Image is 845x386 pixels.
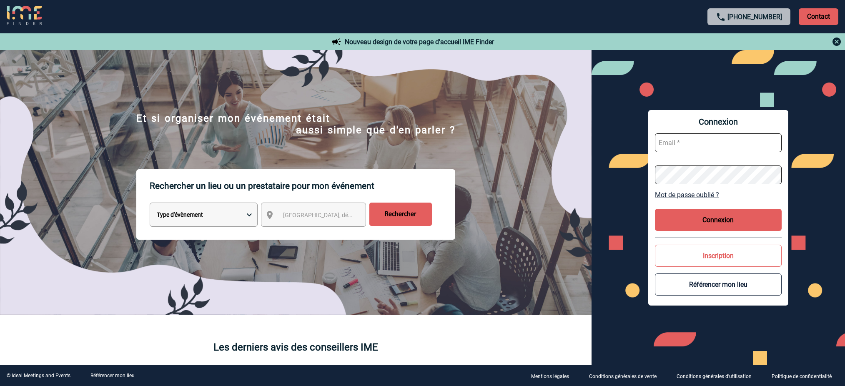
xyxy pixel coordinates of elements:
button: Connexion [655,209,782,231]
a: Mentions légales [524,372,582,380]
p: Conditions générales de vente [589,373,657,379]
button: Inscription [655,245,782,267]
a: Conditions générales de vente [582,372,670,380]
a: [PHONE_NUMBER] [727,13,782,21]
a: Mot de passe oublié ? [655,191,782,199]
p: Contact [799,8,838,25]
p: Mentions légales [531,373,569,379]
input: Email * [655,133,782,152]
p: Politique de confidentialité [772,373,832,379]
input: Rechercher [369,203,432,226]
div: © Ideal Meetings and Events [7,373,70,378]
a: Référencer mon lieu [90,373,135,378]
button: Référencer mon lieu [655,273,782,296]
img: call-24-px.png [716,12,726,22]
a: Conditions générales d'utilisation [670,372,765,380]
span: [GEOGRAPHIC_DATA], département, région... [283,212,399,218]
span: Connexion [655,117,782,127]
p: Rechercher un lieu ou un prestataire pour mon événement [150,169,455,203]
a: Politique de confidentialité [765,372,845,380]
p: Conditions générales d'utilisation [677,373,752,379]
